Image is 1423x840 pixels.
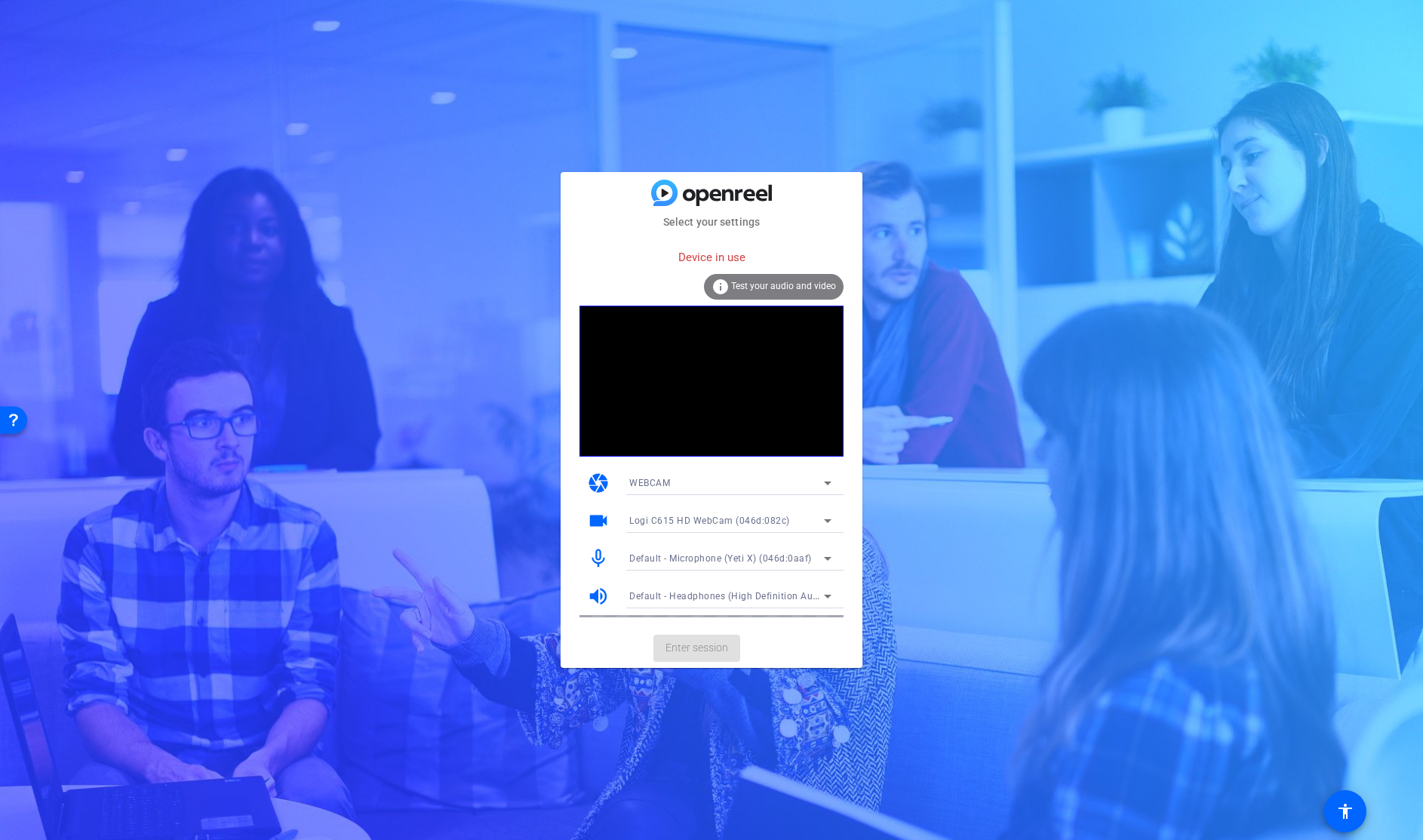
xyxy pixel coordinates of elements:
span: Default - Microphone (Yeti X) (046d:0aaf) [629,553,812,564]
mat-icon: camera [587,472,610,494]
span: Test your audio and video [731,281,836,291]
span: Logi C615 HD WebCam (046d:082c) [629,515,790,526]
mat-icon: volume_up [587,585,610,608]
mat-icon: accessibility [1336,802,1354,820]
span: Default - Headphones (High Definition Audio Device) [629,589,862,602]
span: WEBCAM [629,478,670,488]
img: blue-gradient.svg [651,180,772,206]
mat-card-subtitle: Select your settings [561,214,862,230]
mat-icon: info [711,278,730,296]
div: Device in use [579,242,844,274]
mat-icon: mic_none [587,547,610,570]
mat-icon: videocam [587,509,610,532]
